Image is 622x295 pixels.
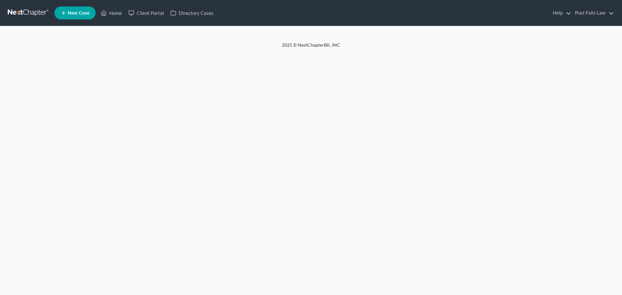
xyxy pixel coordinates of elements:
[549,7,571,19] a: Help
[572,7,614,19] a: Post Falls Law
[98,7,125,19] a: Home
[126,42,496,53] div: 2025 © NextChapterBK, INC
[54,6,96,19] new-legal-case-button: New Case
[167,7,217,19] a: Directory Cases
[125,7,167,19] a: Client Portal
